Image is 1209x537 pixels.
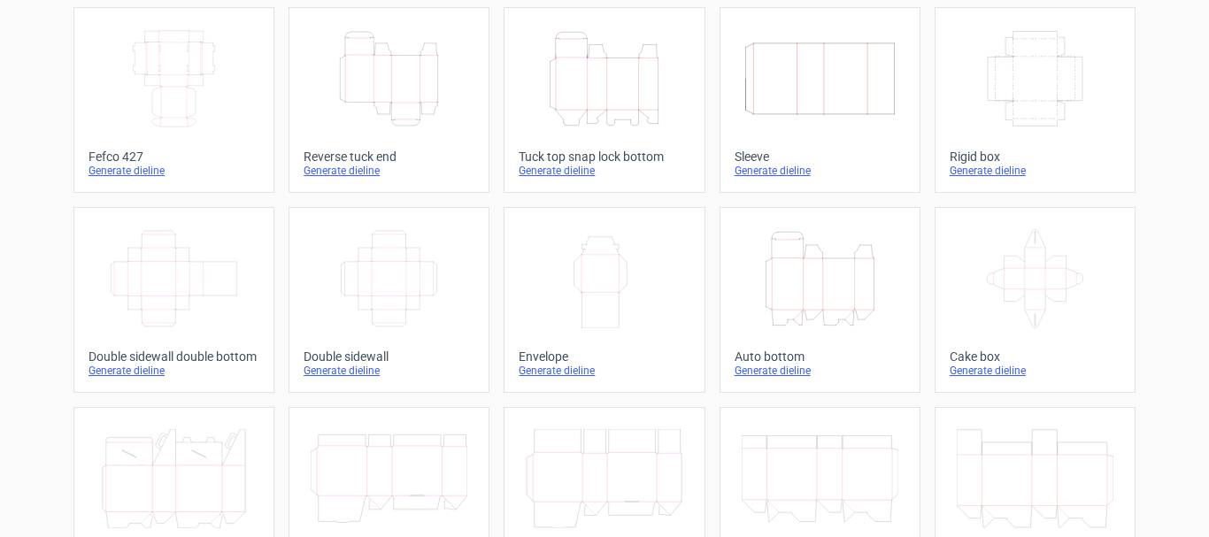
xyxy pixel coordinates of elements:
[519,349,689,364] div: Envelope
[950,364,1120,378] div: Generate dieline
[735,164,905,178] div: Generate dieline
[73,207,274,393] a: Double sidewall double bottomGenerate dieline
[935,7,1136,193] a: Rigid boxGenerate dieline
[73,7,274,193] a: Fefco 427Generate dieline
[720,207,920,393] a: Auto bottomGenerate dieline
[735,150,905,164] div: Sleeve
[935,207,1136,393] a: Cake boxGenerate dieline
[735,349,905,364] div: Auto bottom
[720,7,920,193] a: SleeveGenerate dieline
[735,364,905,378] div: Generate dieline
[304,164,474,178] div: Generate dieline
[519,164,689,178] div: Generate dieline
[950,349,1120,364] div: Cake box
[304,150,474,164] div: Reverse tuck end
[504,207,705,393] a: EnvelopeGenerate dieline
[504,7,705,193] a: Tuck top snap lock bottomGenerate dieline
[289,207,489,393] a: Double sidewallGenerate dieline
[89,364,259,378] div: Generate dieline
[89,349,259,364] div: Double sidewall double bottom
[289,7,489,193] a: Reverse tuck endGenerate dieline
[519,150,689,164] div: Tuck top snap lock bottom
[89,150,259,164] div: Fefco 427
[519,364,689,378] div: Generate dieline
[304,364,474,378] div: Generate dieline
[950,150,1120,164] div: Rigid box
[304,349,474,364] div: Double sidewall
[950,164,1120,178] div: Generate dieline
[89,164,259,178] div: Generate dieline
